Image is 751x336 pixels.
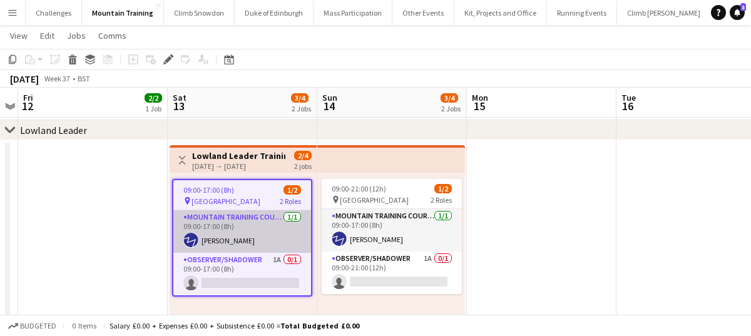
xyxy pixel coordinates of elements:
[730,5,745,20] a: 3
[322,252,462,294] app-card-role: Observer/Shadower1A0/109:00-21:00 (12h)
[145,93,162,103] span: 2/2
[322,92,337,103] span: Sun
[472,92,488,103] span: Mon
[740,3,746,11] span: 3
[172,179,312,297] app-job-card: 09:00-17:00 (8h)1/2 [GEOGRAPHIC_DATA]2 RolesMountain Training Course Director1/109:00-17:00 (8h)[...
[280,321,359,330] span: Total Budgeted £0.00
[441,93,458,103] span: 3/4
[62,28,91,44] a: Jobs
[294,160,312,171] div: 2 jobs
[40,30,54,41] span: Edit
[145,104,161,113] div: 1 Job
[10,30,28,41] span: View
[291,93,309,103] span: 3/4
[171,99,186,113] span: 13
[235,1,314,25] button: Duke of Edinburgh
[173,210,311,253] app-card-role: Mountain Training Course Director1/109:00-17:00 (8h)[PERSON_NAME]
[340,195,409,205] span: [GEOGRAPHIC_DATA]
[69,321,99,330] span: 0 items
[110,321,359,330] div: Salary £0.00 + Expenses £0.00 + Subsistence £0.00 =
[294,151,312,160] span: 2/4
[192,161,285,171] div: [DATE] → [DATE]
[35,28,59,44] a: Edit
[284,185,301,195] span: 1/2
[431,195,452,205] span: 2 Roles
[5,28,33,44] a: View
[10,73,39,85] div: [DATE]
[192,150,285,161] h3: Lowland Leader Training - T25Q3MT-8722
[454,1,547,25] button: Kit, Projects and Office
[292,104,311,113] div: 2 Jobs
[67,30,86,41] span: Jobs
[82,1,164,25] button: Mountain Training
[41,74,73,83] span: Week 37
[322,209,462,252] app-card-role: Mountain Training Course Director1/109:00-17:00 (8h)[PERSON_NAME]
[320,99,337,113] span: 14
[183,185,234,195] span: 09:00-17:00 (8h)
[280,196,301,206] span: 2 Roles
[164,1,235,25] button: Climb Snowdon
[20,124,87,136] div: Lowland Leader
[621,92,636,103] span: Tue
[6,319,58,333] button: Budgeted
[26,1,82,25] button: Challenges
[547,1,617,25] button: Running Events
[620,99,636,113] span: 16
[192,196,260,206] span: [GEOGRAPHIC_DATA]
[332,184,386,193] span: 09:00-21:00 (12h)
[93,28,131,44] a: Comms
[322,179,462,294] app-job-card: 09:00-21:00 (12h)1/2 [GEOGRAPHIC_DATA]2 RolesMountain Training Course Director1/109:00-17:00 (8h)...
[78,74,90,83] div: BST
[314,1,392,25] button: Mass Participation
[470,99,488,113] span: 15
[173,253,311,295] app-card-role: Observer/Shadower1A0/109:00-17:00 (8h)
[98,30,126,41] span: Comms
[617,1,711,25] button: Climb [PERSON_NAME]
[434,184,452,193] span: 1/2
[173,92,186,103] span: Sat
[441,104,461,113] div: 2 Jobs
[20,322,56,330] span: Budgeted
[23,92,33,103] span: Fri
[21,99,33,113] span: 12
[392,1,454,25] button: Other Events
